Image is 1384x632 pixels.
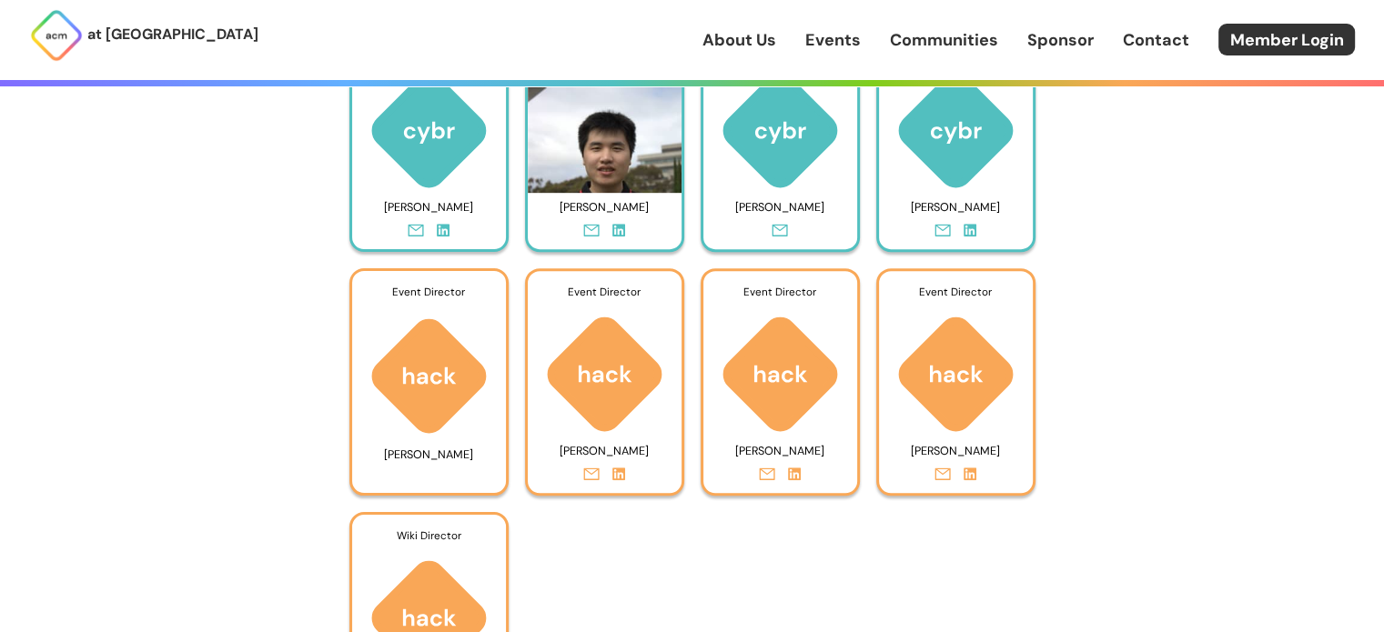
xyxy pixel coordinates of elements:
[87,23,258,46] p: at [GEOGRAPHIC_DATA]
[29,8,258,63] a: at [GEOGRAPHIC_DATA]
[1123,28,1189,52] a: Contact
[703,271,857,313] div: Event Director
[29,8,84,63] img: ACM Logo
[712,437,849,466] p: [PERSON_NAME]
[890,28,998,52] a: Communities
[536,194,673,222] p: [PERSON_NAME]
[528,54,682,193] img: Photo of Tyler Le
[352,271,506,314] div: Event Director
[1218,24,1355,55] a: Member Login
[352,68,506,193] img: ACM logo
[879,68,1033,193] img: ACM logo
[1027,28,1094,52] a: Sponsor
[879,312,1033,436] img: ACM logo
[887,437,1025,466] p: [PERSON_NAME]
[703,68,857,193] img: ACM logo
[352,515,506,557] div: Wiki Director
[536,437,673,466] p: [PERSON_NAME]
[352,314,506,438] img: ACM logo
[887,194,1025,222] p: [PERSON_NAME]
[528,312,682,436] img: ACM logo
[805,28,861,52] a: Events
[360,194,498,222] p: [PERSON_NAME]
[879,271,1033,313] div: Event Director
[528,271,682,313] div: Event Director
[360,441,498,466] p: [PERSON_NAME]
[702,28,776,52] a: About Us
[712,194,849,222] p: [PERSON_NAME]
[703,312,857,436] img: ACM logo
